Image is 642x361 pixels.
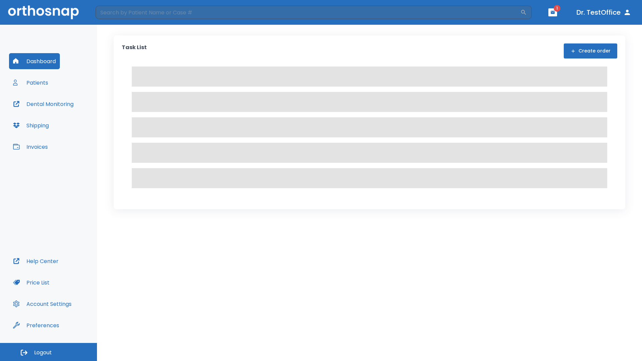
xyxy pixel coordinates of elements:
button: Price List [9,274,53,290]
p: Task List [122,43,147,58]
input: Search by Patient Name or Case # [96,6,520,19]
button: Dr. TestOffice [574,6,634,18]
button: Patients [9,75,52,91]
button: Create order [564,43,617,58]
button: Shipping [9,117,53,133]
button: Account Settings [9,296,76,312]
span: Logout [34,349,52,356]
img: Orthosnap [8,5,79,19]
span: 1 [554,5,560,12]
button: Dashboard [9,53,60,69]
button: Help Center [9,253,63,269]
button: Invoices [9,139,52,155]
button: Preferences [9,317,63,333]
button: Dental Monitoring [9,96,78,112]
